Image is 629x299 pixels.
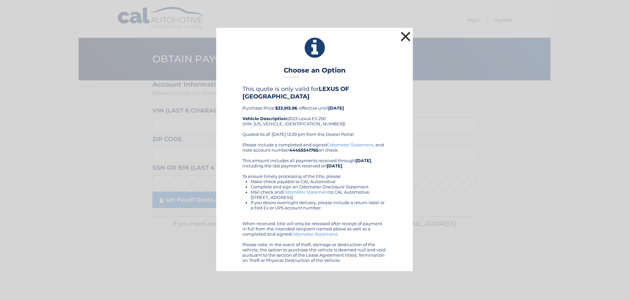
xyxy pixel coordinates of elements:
[251,200,387,210] li: If you desire overnight delivery, please include a return label or a Fed Ex or UPS account number.
[355,158,371,163] b: [DATE]
[251,179,387,184] li: Make check payable to CAL Automotive
[283,189,329,195] a: Odometer Statement
[242,116,288,121] strong: Vehicle Description:
[328,105,344,111] b: [DATE]
[284,66,346,78] h3: Choose an Option
[289,147,318,153] b: 44455541765
[399,30,412,43] button: ×
[251,189,387,200] li: Mail check and to CAL Automotive, [STREET_ADDRESS]
[291,231,337,237] a: Odometer Statement
[251,184,387,189] li: Complete and sign an Odometer Disclosure Statement
[275,105,297,111] b: $33,915.96
[242,85,387,142] div: Purchase Price: , effective until 2023 Lexus ES 250 (VIN: [US_VEHICLE_IDENTIFICATION_NUMBER]) Quo...
[242,85,387,100] h4: This quote is only valid for
[242,85,349,100] b: LEXUS OF [GEOGRAPHIC_DATA]
[327,163,342,168] b: [DATE]
[327,142,373,147] a: Odometer Statement
[242,142,387,263] div: Please include a completed and signed , and note account number on check. This amount includes al...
